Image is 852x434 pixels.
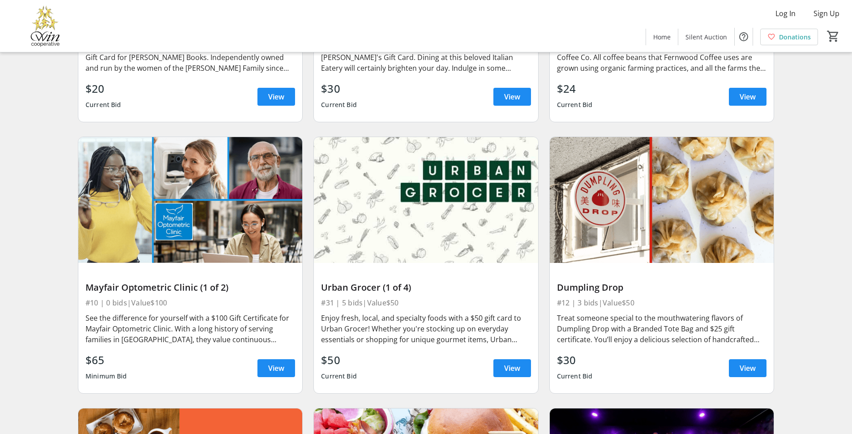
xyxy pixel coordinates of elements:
div: Enter the whimsical world of books, art, and more with a $20 Gift Card for [PERSON_NAME] Books. I... [86,41,295,73]
div: Minimum Bid [86,368,127,384]
img: Urban Grocer (1 of 4) [314,137,538,263]
img: Mayfair Optometric Clinic (1 of 2) [78,137,302,263]
span: View [268,363,284,374]
div: Dumpling Drop [557,282,766,293]
div: Enjoy your favourite brew with a $20 Gift Card for Fernwood Coffee Co. All coffee beans that Fern... [557,41,766,73]
a: View [493,359,531,377]
img: Victoria Women In Need Community Cooperative's Logo [5,4,85,48]
div: $30 [557,352,593,368]
div: Current Bid [321,368,357,384]
div: $30 [321,81,357,97]
div: See the difference for yourself with a $100 Gift Certificate for Mayfair Optometric Clinic. With ... [86,313,295,345]
a: Silent Auction [678,29,734,45]
button: Cart [825,28,841,44]
div: Current Bid [321,97,357,113]
a: View [257,359,295,377]
button: Log In [768,6,803,21]
span: Home [653,32,671,42]
img: Dumpling Drop [550,137,774,263]
span: View [504,91,520,102]
div: $24 [557,81,593,97]
div: Treat someone special to the mouthwatering flavors of Dumpling Drop with a Branded Tote Bag and $... [557,313,766,345]
div: Enjoy fresh, local, and specialty foods with a $50 gift card to Urban Grocer! Whether you're stoc... [321,313,531,345]
button: Sign Up [806,6,847,21]
span: View [268,91,284,102]
span: Sign Up [813,8,839,19]
div: Dine out at a favourite local spot with this $30 [PERSON_NAME]'s Gift Card. Dining at this belove... [321,41,531,73]
a: Home [646,29,678,45]
div: Mayfair Optometric Clinic (1 of 2) [86,282,295,293]
a: View [729,359,766,377]
span: Donations [779,32,811,42]
div: $20 [86,81,121,97]
span: View [740,91,756,102]
div: Current Bid [86,97,121,113]
a: Donations [760,29,818,45]
div: $65 [86,352,127,368]
span: Silent Auction [685,32,727,42]
div: $50 [321,352,357,368]
div: Current Bid [557,368,593,384]
span: View [740,363,756,374]
button: Help [735,28,753,46]
a: View [729,88,766,106]
div: #10 | 0 bids | Value $100 [86,296,295,309]
div: Urban Grocer (1 of 4) [321,282,531,293]
span: Log In [775,8,796,19]
div: Current Bid [557,97,593,113]
span: View [504,363,520,374]
a: View [493,88,531,106]
div: #12 | 3 bids | Value $50 [557,296,766,309]
div: #31 | 5 bids | Value $50 [321,296,531,309]
a: View [257,88,295,106]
